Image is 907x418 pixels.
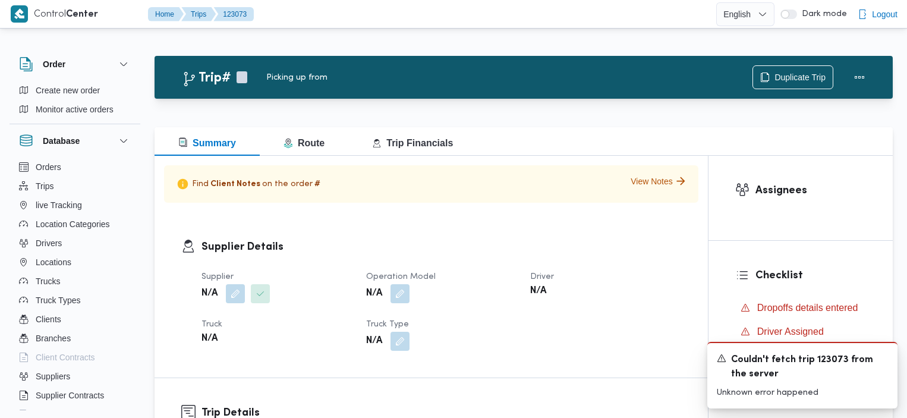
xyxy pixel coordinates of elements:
button: live Tracking [14,196,136,215]
span: Trips [36,179,54,193]
button: Orders [14,158,136,177]
span: Truck [201,320,222,328]
h2: Trip# [182,71,231,86]
span: live Tracking [36,198,82,212]
span: Trucks [36,274,60,288]
button: View Notes [631,175,689,187]
span: Location Categories [36,217,110,231]
span: Summary [178,138,236,148]
button: Location Categories [14,215,136,234]
b: N/A [201,332,218,346]
h3: Database [43,134,80,148]
div: Notification [717,353,888,382]
button: Monitor active orders [14,100,136,119]
b: N/A [366,287,382,301]
span: Supplier [201,273,234,281]
button: Actions [848,65,871,89]
div: Picking up from [266,71,752,84]
iframe: chat widget [12,370,50,406]
span: Branches [36,331,71,345]
button: Create new order [14,81,136,100]
p: Unknown error happened [717,386,888,399]
b: Center [66,10,98,19]
span: Couldn't fetch trip 123073 from the server [731,353,874,382]
h3: Supplier Details [201,239,681,255]
button: Logout [853,2,902,26]
span: Dropoffs details entered [757,303,858,313]
button: Home [148,7,184,21]
span: Driver [530,273,554,281]
button: Duplicate Trip [752,65,833,89]
button: Trips [181,7,216,21]
span: Route [284,138,325,148]
p: Find on the order [174,175,322,193]
span: Truck Types [36,293,80,307]
button: Suppliers [14,367,136,386]
span: Duplicate Trip [774,70,826,84]
span: Drivers [36,236,62,250]
span: Clients [36,312,61,326]
button: 123073 [213,7,254,21]
span: Logout [872,7,897,21]
button: Locations [14,253,136,272]
button: Dropoffs details entered [736,298,866,318]
span: Supplier Contracts [36,388,104,403]
b: N/A [530,284,546,298]
button: Truck Types [14,291,136,310]
button: Trucks [14,272,136,291]
h3: Order [43,57,65,71]
span: Truck Type [366,320,409,328]
span: Dark mode [797,10,847,19]
button: Drivers [14,234,136,253]
span: Client Contracts [36,350,95,364]
button: Trips [14,177,136,196]
button: Database [19,134,131,148]
span: # [314,180,320,189]
h3: Assignees [755,183,866,199]
span: Orders [36,160,61,174]
button: Branches [14,329,136,348]
div: Database [10,158,140,415]
h3: Checklist [755,268,866,284]
span: Monitor active orders [36,102,114,117]
span: Dropoffs details entered [757,301,858,315]
b: N/A [201,287,218,301]
span: Create new order [36,83,100,98]
span: Client Notes [210,180,260,189]
span: Suppliers [36,369,70,384]
span: Driver Assigned [757,326,824,337]
b: N/A [366,334,382,348]
button: Supplier Contracts [14,386,136,405]
span: Driver Assigned [757,325,824,339]
button: Driver Assigned [736,322,866,341]
button: Clients [14,310,136,329]
span: Trip Financials [372,138,453,148]
span: Operation Model [366,273,436,281]
div: Order [10,81,140,124]
img: X8yXhbKr1z7QwAAAABJRU5ErkJggg== [11,5,28,23]
span: Locations [36,255,71,269]
button: Order [19,57,131,71]
button: Client Contracts [14,348,136,367]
